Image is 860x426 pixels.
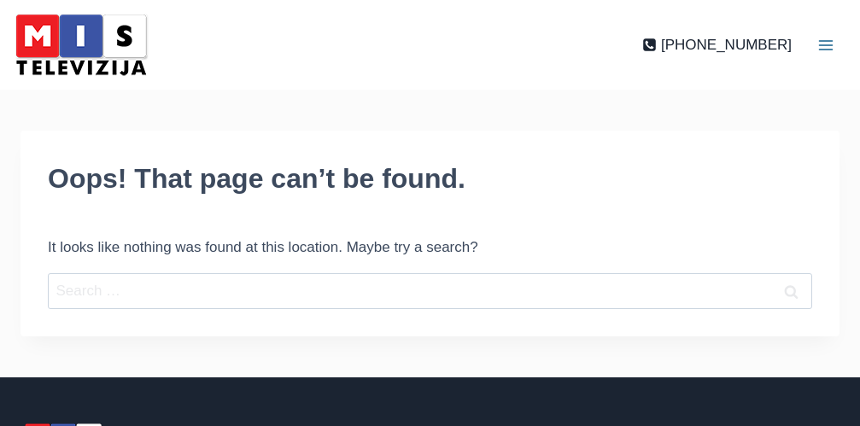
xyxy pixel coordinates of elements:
[661,33,792,56] span: [PHONE_NUMBER]
[9,9,154,81] img: MIS Television
[642,33,792,56] a: [PHONE_NUMBER]
[769,273,812,310] input: Search
[48,236,812,259] p: It looks like nothing was found at this location. Maybe try a search?
[48,158,812,199] h1: Oops! That page can’t be found.
[800,20,851,71] button: Open menu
